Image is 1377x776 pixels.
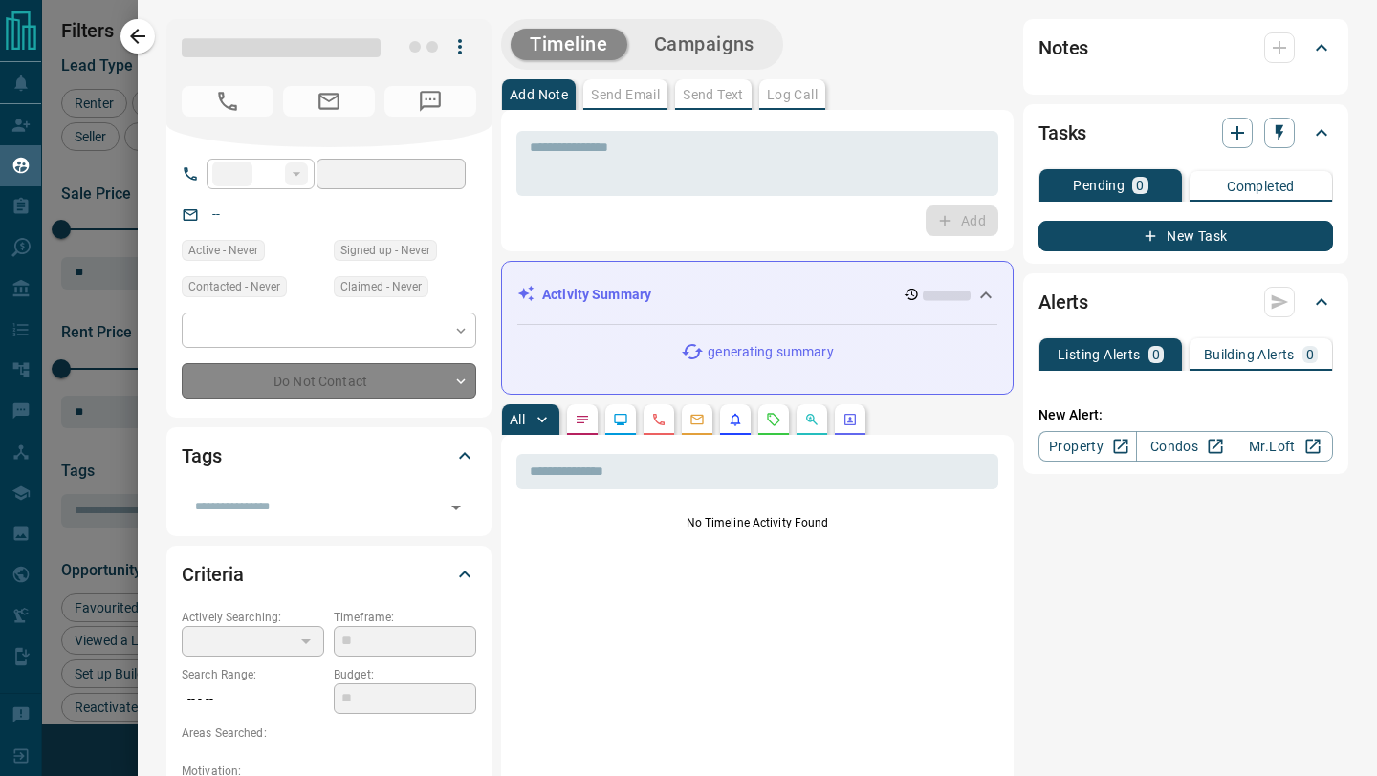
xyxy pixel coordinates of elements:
h2: Alerts [1038,287,1088,317]
h2: Criteria [182,559,244,590]
p: Search Range: [182,666,324,683]
span: Contacted - Never [188,277,280,296]
svg: Lead Browsing Activity [613,412,628,427]
h2: Notes [1038,32,1088,63]
p: Completed [1227,180,1295,193]
p: generating summary [708,342,833,362]
svg: Opportunities [804,412,820,427]
p: Pending [1073,179,1125,192]
p: New Alert: [1038,405,1333,425]
svg: Listing Alerts [728,412,743,427]
a: Property [1038,431,1137,462]
div: Notes [1038,25,1333,71]
button: Open [443,494,470,521]
p: 0 [1306,348,1314,361]
p: All [510,413,525,426]
svg: Agent Actions [842,412,858,427]
button: New Task [1038,221,1333,251]
span: Claimed - Never [340,277,422,296]
span: Active - Never [188,241,258,260]
p: Listing Alerts [1058,348,1141,361]
p: 0 [1136,179,1144,192]
div: Tasks [1038,110,1333,156]
h2: Tasks [1038,118,1086,148]
div: Tags [182,433,476,479]
p: Building Alerts [1204,348,1295,361]
a: Mr.Loft [1235,431,1333,462]
p: Areas Searched: [182,724,476,742]
a: -- [212,206,220,222]
svg: Requests [766,412,781,427]
div: Criteria [182,551,476,597]
span: Signed up - Never [340,241,430,260]
button: Timeline [511,29,627,60]
span: No Number [384,86,476,117]
p: Budget: [334,666,476,683]
button: Campaigns [635,29,774,60]
p: Timeframe: [334,609,476,626]
div: Alerts [1038,279,1333,325]
svg: Calls [651,412,667,427]
p: 0 [1152,348,1160,361]
div: Activity Summary [517,277,997,313]
p: Actively Searching: [182,609,324,626]
p: No Timeline Activity Found [516,514,998,531]
a: Condos [1136,431,1235,462]
span: No Email [283,86,375,117]
h2: Tags [182,441,221,471]
div: Do Not Contact [182,363,476,399]
p: Activity Summary [542,285,651,305]
svg: Notes [575,412,590,427]
p: -- - -- [182,683,324,715]
span: No Number [182,86,273,117]
svg: Emails [689,412,705,427]
p: Add Note [510,88,568,101]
